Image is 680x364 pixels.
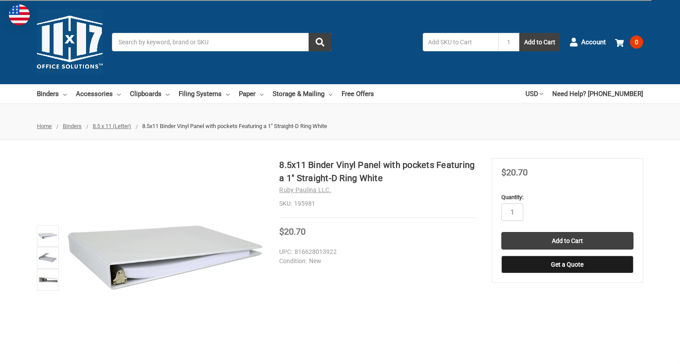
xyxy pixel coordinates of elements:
img: duty and tax information for United States [9,4,30,25]
button: Add to Cart [519,33,560,51]
img: 8.5x11 Binder Vinyl Panel with pockets Featuring a 1" Straight-D Ring White [38,226,58,246]
a: 0 [615,31,643,54]
a: Account [569,31,606,54]
a: Binders [63,123,82,129]
a: 8.5 x 11 (Letter) [93,123,131,129]
span: $20.70 [279,226,306,237]
span: $20.70 [501,167,528,178]
a: Accessories [76,84,121,103]
dd: 195981 [279,199,477,208]
dt: Condition: [279,257,307,266]
a: Binders [37,84,67,103]
img: 8.5x11 Binder Vinyl Panel with pockets Featuring a 1" Straight-D Ring White [66,158,265,357]
dt: UPC: [279,247,292,257]
a: Need Help? [PHONE_NUMBER] [552,84,643,103]
h1: 8.5x11 Binder Vinyl Panel with pockets Featuring a 1" Straight-D Ring White [279,158,477,185]
a: USD [525,84,543,103]
dd: 816628013922 [279,247,473,257]
input: Add to Cart [501,232,633,250]
input: Add SKU to Cart [423,33,498,51]
span: 0 [630,36,643,49]
span: 8.5x11 Binder Vinyl Panel with pockets Featuring a 1" Straight-D Ring White [142,123,327,129]
a: Clipboards [130,84,169,103]
img: 8.5x11 Binder Vinyl Panel with pockets Featuring a 1" Straight-D Ring White [38,248,58,268]
a: Filing Systems [179,84,230,103]
a: Paper [239,84,263,103]
button: Get a Quote [501,256,633,273]
label: Quantity: [501,193,633,202]
dd: New [279,257,473,266]
a: Storage & Mailing [273,84,332,103]
input: Search by keyword, brand or SKU [112,33,331,51]
img: 11x17.com [37,9,103,75]
a: Home [37,123,52,129]
a: Free Offers [342,84,374,103]
dt: SKU: [279,199,292,208]
img: 8.5x11 Binder - Vinyl - Black (195911) [38,270,58,289]
a: Ruby Paulina LLC. [279,186,331,193]
span: Account [581,37,606,47]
